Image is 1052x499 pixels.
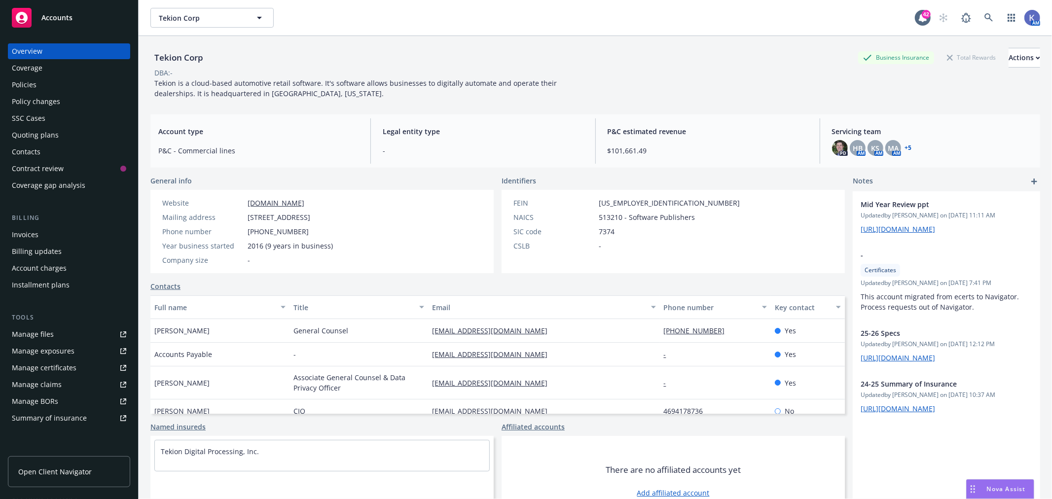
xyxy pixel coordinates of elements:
div: Billing updates [12,244,62,259]
span: [STREET_ADDRESS] [248,212,310,222]
span: Yes [785,378,796,388]
a: Summary of insurance [8,410,130,426]
span: [PHONE_NUMBER] [248,226,309,237]
span: Certificates [865,266,896,275]
span: 2016 (9 years in business) [248,241,333,251]
img: photo [832,140,848,156]
span: - [383,145,583,156]
span: [PERSON_NAME] [154,378,210,388]
a: [EMAIL_ADDRESS][DOMAIN_NAME] [432,326,555,335]
a: Coverage [8,60,130,76]
span: Tekion Corp [159,13,244,23]
div: Coverage gap analysis [12,178,85,193]
button: Tekion Corp [150,8,274,28]
a: Contacts [150,281,181,291]
span: - [248,255,250,265]
span: Account type [158,126,359,137]
span: 513210 - Software Publishers [599,212,695,222]
div: 42 [922,10,931,19]
a: Manage BORs [8,393,130,409]
div: Mid Year Review pptUpdatedby [PERSON_NAME] on [DATE] 11:11 AM[URL][DOMAIN_NAME] [853,191,1040,242]
a: Add affiliated account [637,488,710,498]
div: Installment plans [12,277,70,293]
a: SSC Cases [8,110,130,126]
a: Billing updates [8,244,130,259]
button: Email [428,295,659,319]
a: Manage exposures [8,343,130,359]
a: Manage claims [8,377,130,392]
span: 24-25 Summary of Insurance [861,379,1007,389]
span: Updated by [PERSON_NAME] on [DATE] 12:12 PM [861,340,1032,349]
button: Full name [150,295,290,319]
div: DBA: - [154,68,173,78]
div: Phone number [664,302,756,313]
div: Actions [1009,48,1040,67]
span: 7374 [599,226,615,237]
span: Servicing team [832,126,1032,137]
div: 25-26 SpecsUpdatedby [PERSON_NAME] on [DATE] 12:12 PM[URL][DOMAIN_NAME] [853,320,1040,371]
span: [PERSON_NAME] [154,406,210,416]
a: Policies [8,77,130,93]
span: There are no affiliated accounts yet [606,464,741,476]
a: [EMAIL_ADDRESS][DOMAIN_NAME] [432,378,555,388]
a: 4694178736 [664,406,711,416]
span: Identifiers [502,176,536,186]
span: Accounts Payable [154,349,212,359]
a: Contacts [8,144,130,160]
div: Drag to move [967,480,979,499]
a: [URL][DOMAIN_NAME] [861,224,935,234]
div: Summary of insurance [12,410,87,426]
span: HB [853,143,863,153]
a: Switch app [1002,8,1021,28]
button: Nova Assist [966,479,1034,499]
div: Account charges [12,260,67,276]
div: Quoting plans [12,127,59,143]
span: Yes [785,349,796,359]
div: Invoices [12,227,38,243]
div: Contract review [12,161,64,177]
span: Associate General Counsel & Data Privacy Officer [293,372,425,393]
span: 25-26 Specs [861,328,1007,338]
div: Manage exposures [12,343,74,359]
a: add [1028,176,1040,187]
a: Coverage gap analysis [8,178,130,193]
div: SIC code [513,226,595,237]
div: Analytics hub [8,446,130,456]
span: - [861,250,1007,260]
div: Total Rewards [942,51,1001,64]
div: Year business started [162,241,244,251]
span: MA [888,143,899,153]
span: Legal entity type [383,126,583,137]
div: Coverage [12,60,42,76]
a: Contract review [8,161,130,177]
div: Key contact [775,302,830,313]
div: Company size [162,255,244,265]
a: Quoting plans [8,127,130,143]
span: Tekion is a cloud-based automotive retail software. It's software allows businesses to digitally ... [154,78,559,98]
div: Title [293,302,414,313]
div: Policies [12,77,36,93]
a: Search [979,8,999,28]
div: Billing [8,213,130,223]
div: Full name [154,302,275,313]
a: [URL][DOMAIN_NAME] [861,404,935,413]
a: Invoices [8,227,130,243]
div: Email [432,302,645,313]
a: [DOMAIN_NAME] [248,198,304,208]
a: Account charges [8,260,130,276]
span: CIO [293,406,305,416]
button: Actions [1009,48,1040,68]
div: -CertificatesUpdatedby [PERSON_NAME] on [DATE] 7:41 PMThis account migrated from ecerts to Naviga... [853,242,1040,320]
button: Title [290,295,429,319]
span: General Counsel [293,325,348,336]
span: Notes [853,176,873,187]
span: No [785,406,794,416]
a: Manage files [8,326,130,342]
div: Tools [8,313,130,322]
div: Mailing address [162,212,244,222]
span: P&C estimated revenue [608,126,808,137]
div: Overview [12,43,42,59]
a: Installment plans [8,277,130,293]
span: [PERSON_NAME] [154,325,210,336]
